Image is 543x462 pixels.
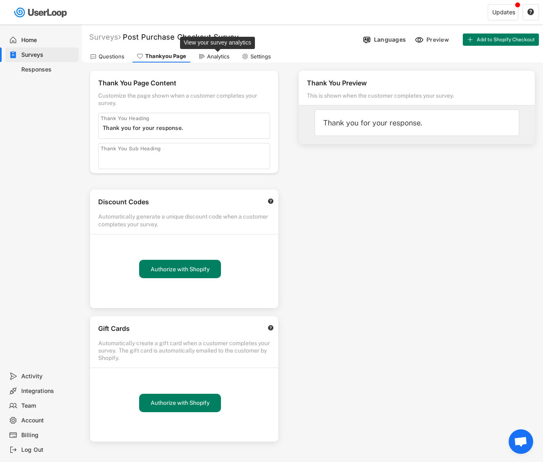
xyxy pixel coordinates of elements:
[268,198,274,204] text: 
[101,115,149,122] div: Thank You Heading
[98,198,259,209] div: Discount Codes
[98,213,270,228] div: Automatically generate a unique discount code when a customer completes your survey.
[21,36,75,44] div: Home
[12,4,70,21] img: userloop-logo-01.svg
[21,417,75,424] div: Account
[101,145,160,152] div: Thank You Sub Heading
[463,33,539,46] button: Add to Shopify Checkout
[145,53,186,60] div: Thankyou Page
[207,53,230,60] div: Analytics
[21,51,75,59] div: Surveys
[98,339,270,362] div: Automatically create a gift card when a customer completes your survey. The gift card is automati...
[323,118,511,127] div: Thank you for your response.
[89,32,121,42] div: Surveys
[267,198,274,204] button: 
[21,431,75,439] div: Billing
[99,53,124,60] div: Questions
[426,36,451,43] div: Preview
[139,394,221,412] button: Authorize with Shopify
[21,66,75,74] div: Responses
[250,53,271,60] div: Settings
[268,325,274,331] text: 
[21,387,75,395] div: Integrations
[98,92,270,107] div: Customize the page shown when a customer completes your survey.
[21,402,75,410] div: Team
[509,429,533,454] div: Open de chat
[139,260,221,278] button: Authorize with Shopify
[98,79,270,90] div: Thank You Page Content
[123,33,239,41] font: Post Purchase Checkout Survey
[267,325,274,331] button: 
[98,324,259,335] div: Gift Cards
[21,373,75,380] div: Activity
[374,36,406,43] div: Languages
[307,92,496,103] div: This is shown when the customer completes your survey.
[477,37,535,42] span: Add to Shopify Checkout
[363,36,371,44] img: Language%20Icon.svg
[492,9,515,15] div: Updates
[527,9,534,16] button: 
[21,446,75,454] div: Log Out
[527,8,534,16] text: 
[307,79,527,90] div: Thank You Preview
